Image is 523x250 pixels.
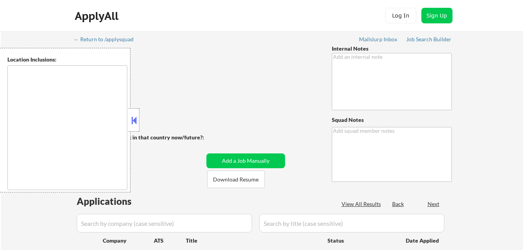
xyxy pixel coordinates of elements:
button: Sign Up [421,8,453,23]
div: Internal Notes [332,45,452,53]
button: Log In [385,8,416,23]
div: Company [103,237,154,245]
div: Job Search Builder [406,37,452,42]
div: Back [392,200,405,208]
div: ← Return to /applysquad [74,37,141,42]
div: Date Applied [406,237,440,245]
div: Mailslurp Inbox [359,37,398,42]
div: Applications [77,197,154,206]
div: ApplyAll [75,9,121,23]
a: ← Return to /applysquad [74,36,141,44]
div: Title [186,237,320,245]
div: Next [428,200,440,208]
button: Download Resume [207,171,265,188]
div: ATS [154,237,186,245]
div: Squad Notes [332,116,452,124]
div: View All Results [342,200,383,208]
div: Location Inclusions: [7,56,127,63]
input: Search by company (case sensitive) [77,214,252,232]
input: Search by title (case sensitive) [259,214,444,232]
button: Add a Job Manually [206,153,285,168]
div: Status [328,233,394,247]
